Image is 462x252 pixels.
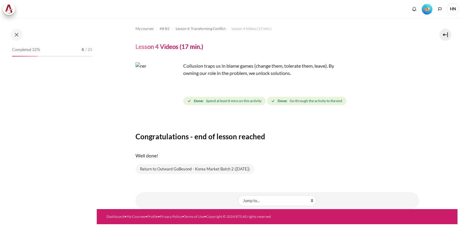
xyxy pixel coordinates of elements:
strong: Done: [278,98,287,104]
span: My courses [135,26,154,31]
p: Collusion traps us in blame games (change them, tolerate them, leave). By owning our role in the ... [135,62,347,77]
section: Content [97,18,457,209]
div: Completion requirements for Lesson 4 Videos (17 min.) [183,95,348,106]
span: Lesson 4: Transforming Conflict [176,26,226,31]
span: HN [447,3,459,15]
span: Spend at least 8 mins on this activity [206,98,262,104]
a: My courses [135,25,154,32]
p: Well done! [135,152,419,159]
div: Show notification window with no new notifications [410,5,419,14]
a: Lesson 4: Transforming Conflict [176,25,226,32]
div: • • • • • [106,214,294,219]
nav: Navigation bar [135,24,419,34]
span: Lesson 4 Videos (17 min.) [232,26,272,31]
a: Architeck Architeck [3,3,18,15]
span: Completed 32% [12,47,40,53]
strong: Done: [194,98,203,104]
a: Copyright © 2024 BTS All rights reserved [206,214,271,219]
a: User menu [447,3,459,15]
span: 8 [82,47,84,53]
div: 32% [12,56,38,57]
a: Lesson 4 Videos (17 min.) [232,25,272,32]
a: Profile [147,214,158,219]
a: KR B2 [160,25,170,32]
a: Return to Outward GoBeyond - Korea Market Batch 2 ([DATE]) [135,164,254,174]
span: KR B2 [160,26,170,31]
button: Languages [435,5,444,14]
span: Go through the activity to the end [290,98,342,104]
a: Dashboard [106,214,124,219]
a: Terms of Use [184,214,204,219]
h3: Congratulations - end of lesson reached [135,132,419,141]
img: Level #2 [422,4,432,15]
img: rer [135,62,181,108]
span: / 25 [85,47,93,53]
a: Level #2 [419,3,435,15]
div: Level #2 [422,3,432,15]
img: Architeck [5,5,13,14]
a: Privacy Policy [160,214,182,219]
h4: Lesson 4 Videos (17 min.) [135,43,203,50]
a: My Courses [126,214,145,219]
